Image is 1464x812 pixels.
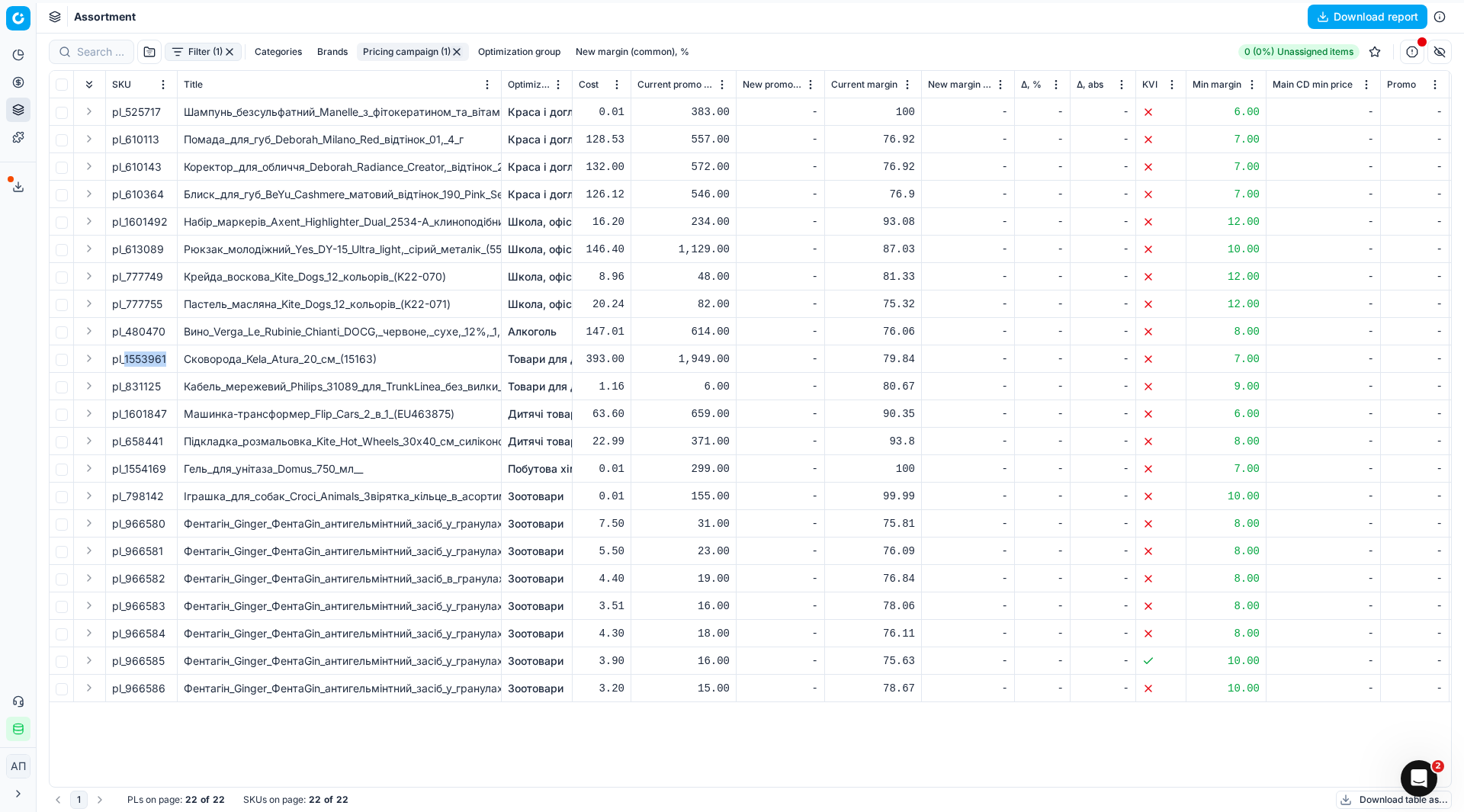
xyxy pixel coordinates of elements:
[831,297,915,312] div: 75.32
[831,489,915,504] div: 99.99
[579,379,624,394] div: 1.16
[579,544,624,559] div: 5.50
[1193,242,1260,257] div: 10.00
[637,461,730,477] div: 299.00
[579,516,624,531] div: 7.50
[928,242,1008,257] div: -
[928,406,1008,422] div: -
[1021,489,1064,504] div: -
[184,104,495,120] div: Шампунь_безсульфатний_Manelle_з_фітокератином_та_вітаміном_В5_275_мл_(MN_SCH_PHVB_275)
[579,406,624,422] div: 63.60
[508,681,563,696] a: Зоотовари
[1273,571,1374,586] div: -
[743,516,818,531] div: -
[1193,406,1260,422] div: 6.00
[579,187,624,202] div: 126.12
[579,79,599,91] span: Cost
[1077,516,1129,531] div: -
[1021,544,1064,559] div: -
[508,159,586,175] a: Краса і догляд
[637,214,730,229] div: 234.00
[1387,434,1443,449] div: -
[1077,242,1129,257] div: -
[357,43,469,61] button: Pricing campaign (1)
[1387,159,1443,175] div: -
[80,130,98,148] button: Expand
[637,351,730,367] div: 1,949.00
[1273,379,1374,394] div: -
[1077,269,1129,284] div: -
[637,104,730,120] div: 383.00
[1273,187,1374,202] div: -
[112,544,163,559] span: pl_966581
[184,599,495,614] div: Фентагін_Ginger_ФентаGin_антигельмінтний_засіб_у_гранулах_для_собак_та_котів_1_гранула_на_2_кг_(3...
[184,351,495,367] div: Сковорода_Kela_Atura_20_см_(15163)
[637,379,730,394] div: 6.00
[1021,516,1064,531] div: -
[1077,79,1103,91] span: Δ, abs
[1077,379,1129,394] div: -
[743,461,818,477] div: -
[1193,351,1260,367] div: 7.00
[112,351,166,367] span: pl_1553961
[1387,297,1443,312] div: -
[80,239,98,258] button: Expand
[80,432,98,450] button: Expand
[928,269,1008,284] div: -
[1387,79,1416,91] span: Promo
[1193,544,1260,559] div: 8.00
[184,379,495,394] div: Кабель_мережевий_Philips_31089_для_TrunkLinea_без_вилки_235_мм_white_(915004986801)
[928,379,1008,394] div: -
[184,489,495,504] div: Іграшка_для_собак_Croci_Animals_Звірятка_кільце_в_асортименті_9_см
[112,159,162,175] span: pl_610143
[184,187,495,202] div: Блиск_для_губ_BeYu_Cashmere_матовий_відтінок_190_Pink_Seduction_6.5_мл
[1277,46,1353,58] span: Unassigned items
[1193,434,1260,449] div: 8.00
[928,351,1008,367] div: -
[80,157,98,175] button: Expand
[1193,571,1260,586] div: 8.00
[311,43,354,61] button: Brands
[74,9,136,24] nav: breadcrumb
[637,79,714,91] span: Current promo price
[743,269,818,284] div: -
[1387,461,1443,477] div: -
[184,79,203,91] span: Title
[1387,132,1443,147] div: -
[80,212,98,230] button: Expand
[579,297,624,312] div: 20.24
[112,516,165,531] span: pl_966580
[637,297,730,312] div: 82.00
[928,132,1008,147] div: -
[508,214,618,229] a: Школа, офіс та книги
[112,324,165,339] span: pl_480470
[928,187,1008,202] div: -
[743,571,818,586] div: -
[508,489,563,504] a: Зоотовари
[743,434,818,449] div: -
[831,379,915,394] div: 80.67
[928,544,1008,559] div: -
[743,489,818,504] div: -
[928,104,1008,120] div: -
[743,104,818,120] div: -
[1273,214,1374,229] div: -
[184,159,495,175] div: Коректор_для_обличчя_Deborah_Radiance_Creator,_відтінок_2,_3,5_мл
[1193,104,1260,120] div: 6.00
[928,79,993,91] span: New margin (common), %
[1387,544,1443,559] div: -
[579,159,624,175] div: 132.00
[1077,324,1129,339] div: -
[508,351,598,367] a: Товари для дому
[80,486,98,505] button: Expand
[831,187,915,202] div: 76.9
[80,294,98,313] button: Expand
[1193,461,1260,477] div: 7.00
[831,516,915,531] div: 75.81
[184,242,495,257] div: Рюкзак_молодіжний_Yes_DY-15_Ultra_light,_сірий_металік_(558437)
[928,324,1008,339] div: -
[579,571,624,586] div: 4.40
[112,489,164,504] span: pl_798142
[1021,406,1064,422] div: -
[831,351,915,367] div: 79.84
